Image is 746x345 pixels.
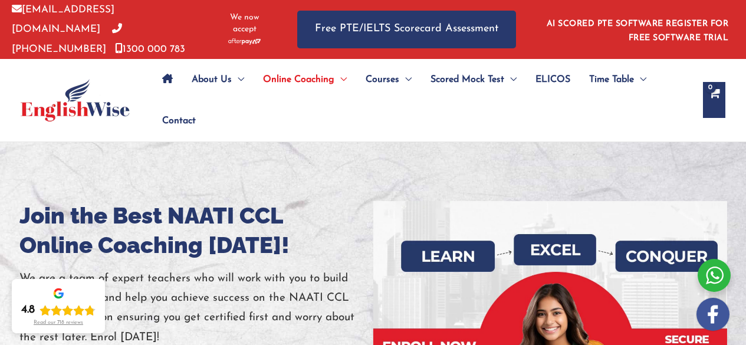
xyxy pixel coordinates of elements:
[334,59,347,100] span: Menu Toggle
[535,59,570,100] span: ELICOS
[21,303,96,317] div: Rating: 4.8 out of 5
[232,59,244,100] span: Menu Toggle
[228,38,261,45] img: Afterpay-Logo
[153,59,691,142] nav: Site Navigation: Main Menu
[356,59,421,100] a: CoursesMenu Toggle
[115,44,185,54] a: 1300 000 783
[634,59,646,100] span: Menu Toggle
[19,201,373,260] h1: Join the Best NAATI CCL Online Coaching [DATE]!
[547,19,729,42] a: AI SCORED PTE SOFTWARE REGISTER FOR FREE SOFTWARE TRIAL
[703,82,725,118] a: View Shopping Cart, empty
[153,100,196,142] a: Contact
[297,11,516,48] a: Free PTE/IELTS Scorecard Assessment
[12,5,114,34] a: [EMAIL_ADDRESS][DOMAIN_NAME]
[182,59,254,100] a: About UsMenu Toggle
[162,100,196,142] span: Contact
[34,320,83,326] div: Read our 718 reviews
[540,10,734,48] aside: Header Widget 1
[580,59,656,100] a: Time TableMenu Toggle
[263,59,334,100] span: Online Coaching
[696,298,729,331] img: white-facebook.png
[430,59,504,100] span: Scored Mock Test
[12,24,122,54] a: [PHONE_NUMBER]
[21,303,35,317] div: 4.8
[21,79,130,121] img: cropped-ew-logo
[421,59,526,100] a: Scored Mock TestMenu Toggle
[526,59,580,100] a: ELICOS
[254,59,356,100] a: Online CoachingMenu Toggle
[366,59,399,100] span: Courses
[221,12,268,35] span: We now accept
[192,59,232,100] span: About Us
[589,59,634,100] span: Time Table
[399,59,412,100] span: Menu Toggle
[504,59,517,100] span: Menu Toggle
